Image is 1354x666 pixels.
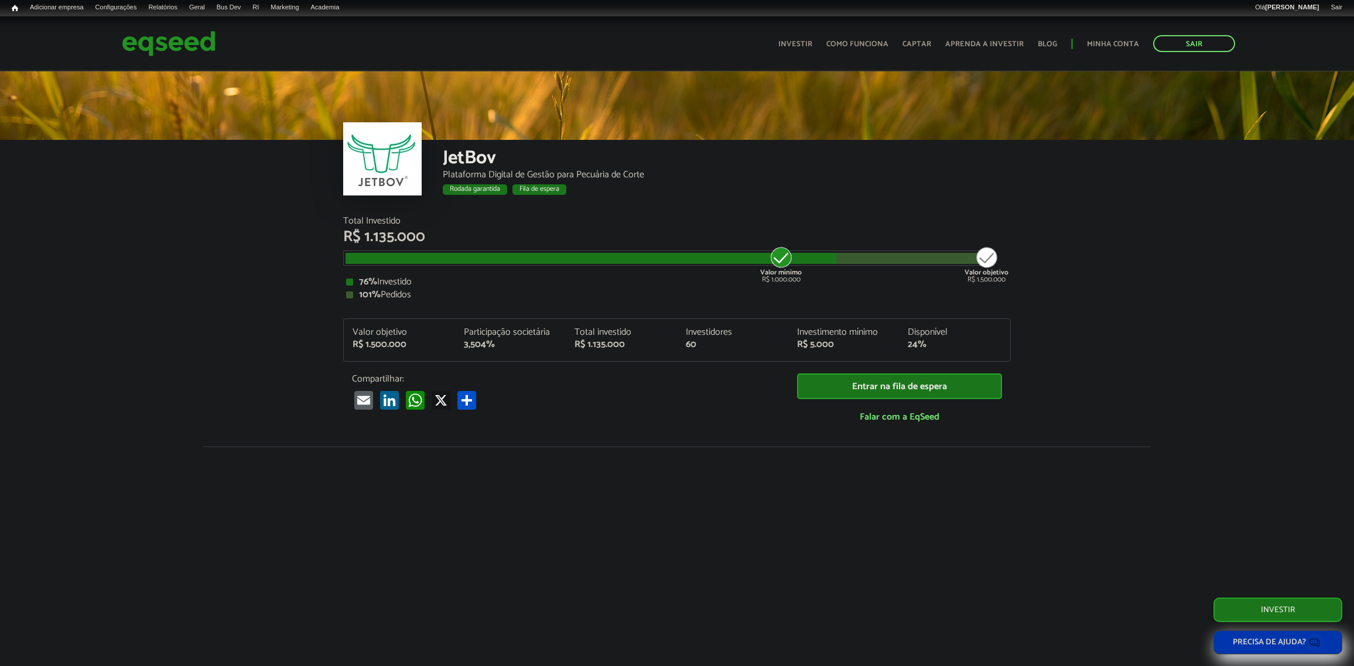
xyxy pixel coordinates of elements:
[404,390,427,410] a: WhatsApp
[142,3,183,12] a: Relatórios
[908,328,1001,337] div: Disponível
[512,184,566,195] div: Fila de espera
[686,328,779,337] div: Investidores
[247,3,265,12] a: RI
[429,390,453,410] a: X
[1087,40,1139,48] a: Minha conta
[797,328,891,337] div: Investimento mínimo
[778,40,812,48] a: Investir
[90,3,143,12] a: Configurações
[346,277,1008,287] div: Investido
[464,328,558,337] div: Participação societária
[1213,598,1342,622] a: Investir
[464,340,558,349] div: 3,504%
[352,373,779,385] p: Compartilhar:
[1038,40,1057,48] a: Blog
[24,3,90,12] a: Adicionar empresa
[211,3,247,12] a: Bus Dev
[945,40,1024,48] a: Aprenda a investir
[760,267,802,278] strong: Valor mínimo
[443,149,1011,170] div: JetBov
[1153,35,1235,52] a: Sair
[1325,3,1348,12] a: Sair
[265,3,305,12] a: Marketing
[343,229,1011,245] div: R$ 1.135.000
[443,170,1011,180] div: Plataforma Digital de Gestão para Pecuária de Corte
[359,287,381,303] strong: 101%
[902,40,931,48] a: Captar
[797,373,1002,400] a: Entrar na fila de espera
[455,390,478,410] a: Compartilhar
[759,246,803,283] div: R$ 1.000.000
[353,340,446,349] div: R$ 1.500.000
[443,184,507,195] div: Rodada garantida
[797,340,891,349] div: R$ 5.000
[346,290,1008,300] div: Pedidos
[359,274,377,290] strong: 76%
[965,246,1008,283] div: R$ 1.500.000
[353,328,446,337] div: Valor objetivo
[343,217,1011,226] div: Total Investido
[1265,4,1319,11] strong: [PERSON_NAME]
[352,390,375,410] a: Email
[6,3,24,14] a: Início
[183,3,211,12] a: Geral
[122,28,216,59] img: EqSeed
[826,40,888,48] a: Como funciona
[686,340,779,349] div: 60
[575,340,668,349] div: R$ 1.135.000
[378,390,401,410] a: LinkedIn
[575,328,668,337] div: Total investido
[797,405,1002,429] a: Falar com a EqSeed
[12,4,18,12] span: Início
[1249,3,1325,12] a: Olá[PERSON_NAME]
[908,340,1001,349] div: 24%
[305,3,346,12] a: Academia
[965,267,1008,278] strong: Valor objetivo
